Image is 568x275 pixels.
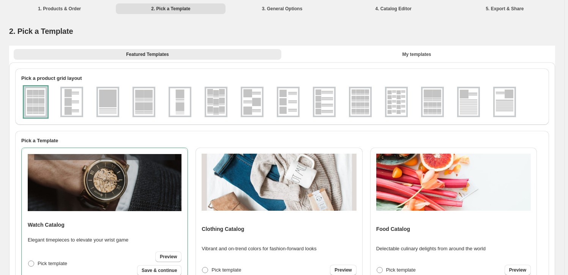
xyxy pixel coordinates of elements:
img: g1x4v1 [314,88,334,116]
h2: Pick a product grid layout [21,75,543,82]
img: g1x2v1 [170,88,190,116]
span: Save & continue [142,267,177,273]
p: Delectable culinary delights from around the world [376,245,486,253]
h4: Watch Catalog [28,221,65,229]
a: Preview [155,251,181,262]
img: g2x1_4x2v1 [423,88,442,116]
img: g1x1v2 [459,88,478,116]
img: g4x4v1 [350,88,370,116]
p: Vibrant and on-trend colors for fashion-forward looks [202,245,317,253]
span: Preview [160,254,177,260]
span: Featured Templates [126,51,169,57]
h2: Pick a Template [21,137,543,145]
img: g2x5v1 [387,88,406,116]
span: Pick template [211,267,241,273]
img: g3x3v2 [206,88,226,116]
img: g1x3v1 [62,88,82,116]
span: My templates [402,51,431,57]
img: g2x2v1 [134,88,154,116]
img: g1x1v3 [495,88,514,116]
span: Pick template [386,267,416,273]
p: Elegant timepieces to elevate your wrist game [28,236,128,244]
img: g1x3v3 [278,88,298,116]
h4: Clothing Catalog [202,225,244,233]
img: g1x3v2 [242,88,262,116]
span: Preview [509,267,526,273]
img: g1x1v1 [98,88,118,116]
span: Pick template [38,261,67,266]
h4: Food Catalog [376,225,410,233]
span: Preview [334,267,352,273]
span: 2. Pick a Template [9,27,73,35]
